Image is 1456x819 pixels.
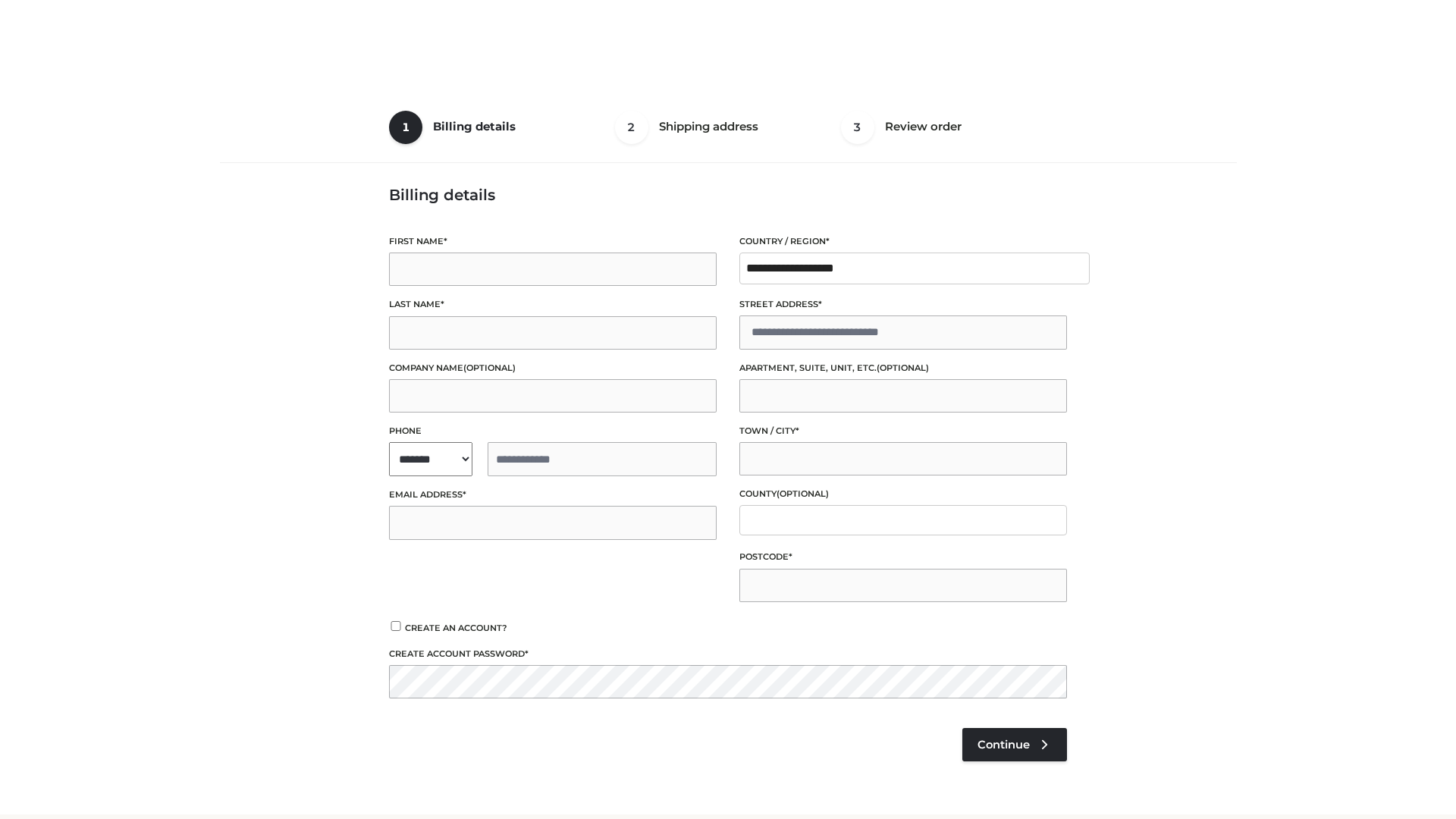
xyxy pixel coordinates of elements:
span: 3 [841,111,874,144]
span: Continue [977,738,1030,752]
label: Last name [389,297,717,312]
span: (optional) [777,488,829,499]
label: County [739,487,1067,501]
label: Street address [739,297,1067,312]
span: Create an account? [405,623,507,633]
span: Review order [885,119,962,133]
span: Billing details [433,119,516,133]
label: Company name [389,361,717,375]
span: (optional) [877,362,929,373]
input: Create an account? [389,621,403,631]
label: Country / Region [739,234,1067,249]
label: Create account password [389,647,1067,661]
span: 2 [615,111,648,144]
label: First name [389,234,717,249]
span: Shipping address [659,119,758,133]
label: Phone [389,424,717,438]
a: Continue [962,728,1067,761]
h3: Billing details [389,186,1067,204]
label: Town / City [739,424,1067,438]
label: Postcode [739,550,1067,564]
label: Email address [389,488,717,502]
label: Apartment, suite, unit, etc. [739,361,1067,375]
span: (optional) [463,362,516,373]
span: 1 [389,111,422,144]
